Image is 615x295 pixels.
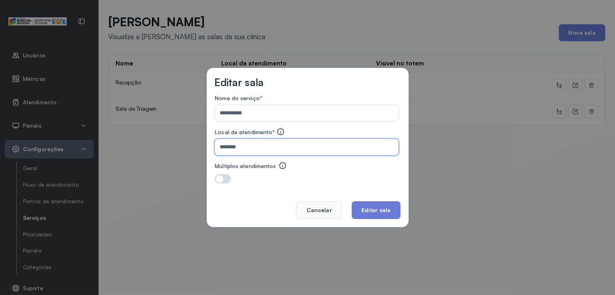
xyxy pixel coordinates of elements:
[352,201,401,219] button: Editar sala
[296,201,342,219] button: Cancelar
[215,95,260,101] span: Nome do serviço
[215,76,264,88] h3: Editar sala
[215,129,272,135] span: Local de atendimento
[215,163,276,170] label: Múltiplos atendimentos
